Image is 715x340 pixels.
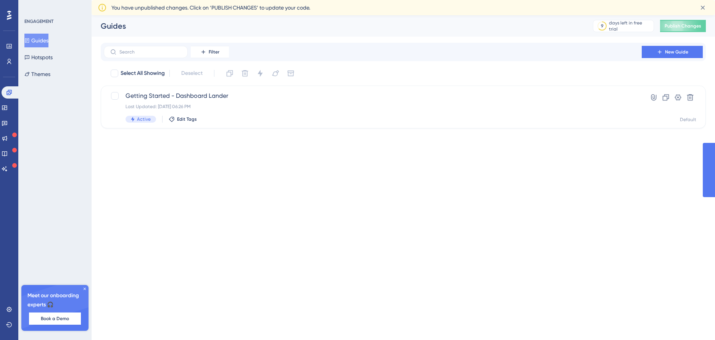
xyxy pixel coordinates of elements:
button: Guides [24,34,48,47]
div: days left in free trial [609,20,651,32]
span: Edit Tags [177,116,197,122]
span: Publish Changes [665,23,701,29]
button: New Guide [642,46,703,58]
button: Edit Tags [169,116,197,122]
div: Last Updated: [DATE] 06:26 PM [126,104,620,110]
span: Select All Showing [121,69,165,78]
button: Book a Demo [29,312,81,325]
span: Getting Started - Dashboard Lander [126,91,620,100]
iframe: UserGuiding AI Assistant Launcher [683,310,706,333]
span: You have unpublished changes. Click on ‘PUBLISH CHANGES’ to update your code. [111,3,310,12]
button: Themes [24,67,50,81]
button: Deselect [174,66,209,80]
button: Hotspots [24,50,53,64]
div: Default [680,117,696,123]
div: 9 [601,23,604,29]
span: Deselect [181,69,203,78]
span: Meet our onboarding experts 🎧 [27,291,82,309]
span: Active [137,116,151,122]
div: ENGAGEMENT [24,18,53,24]
div: Guides [101,21,574,31]
button: Filter [191,46,229,58]
span: New Guide [665,49,688,55]
span: Book a Demo [41,316,69,322]
button: Publish Changes [660,20,706,32]
span: Filter [209,49,219,55]
input: Search [119,49,181,55]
